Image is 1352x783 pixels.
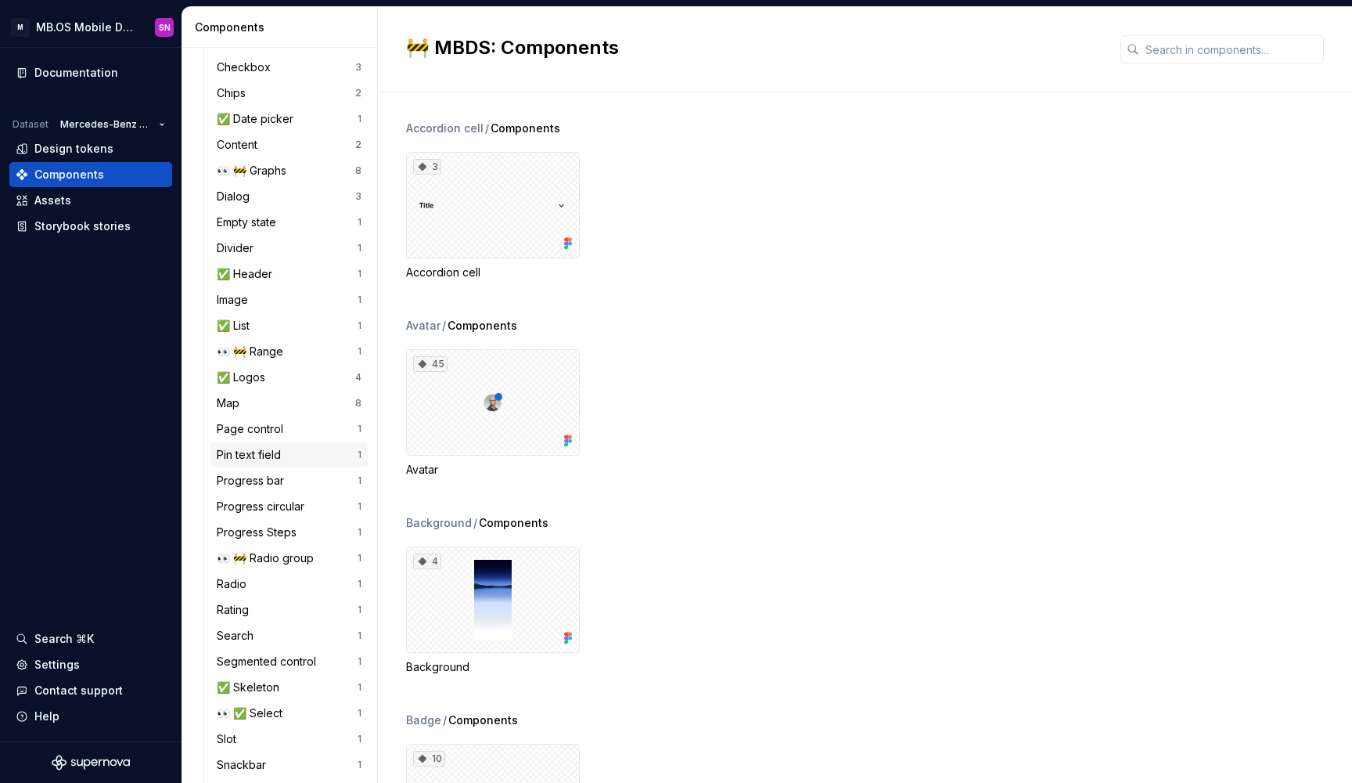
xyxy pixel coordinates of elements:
div: Storybook stories [34,218,131,234]
div: Rating [217,602,255,618]
span: Mercedes-Benz 2.0 [60,118,153,131]
div: 3 [355,190,361,203]
div: Dialog [217,189,256,204]
a: 👀 🚧 Radio group1 [210,546,368,571]
a: 👀 ✅ Select1 [210,701,368,726]
a: ✅ Date picker1 [210,106,368,132]
a: 👀 🚧 Range1 [210,339,368,364]
div: 1 [358,733,361,745]
button: Contact support [9,678,172,703]
div: 👀 🚧 Range [217,344,289,359]
a: Empty state1 [210,210,368,235]
div: Badge [406,713,441,728]
div: 8 [355,164,361,177]
div: Image [217,292,254,308]
div: Progress bar [217,473,290,489]
div: 1 [358,113,361,125]
h2: 🚧 MBDS: Components [406,35,1102,60]
div: M [11,18,30,37]
div: Components [195,20,371,35]
a: ✅ Skeleton1 [210,675,368,700]
div: 1 [358,655,361,668]
div: ✅ Header [217,266,279,282]
div: Dataset [13,118,49,131]
a: Pin text field1 [210,442,368,467]
div: Background [406,659,580,675]
div: ✅ Date picker [217,111,300,127]
div: 1 [358,707,361,720]
div: Progress circular [217,499,311,514]
div: 👀 🚧 Graphs [217,163,293,179]
div: ✅ Logos [217,370,271,385]
div: Contact support [34,683,123,698]
div: 1 [358,474,361,487]
div: 1 [358,604,361,616]
div: 8 [355,397,361,410]
div: 1 [358,345,361,358]
span: Components [491,121,560,136]
a: Storybook stories [9,214,172,239]
button: MMB.OS Mobile Design SystemSN [3,10,178,44]
span: / [443,713,447,728]
div: Background [406,515,472,531]
div: Settings [34,657,80,673]
div: Chips [217,85,252,101]
div: Avatar [406,462,580,478]
a: ✅ List1 [210,313,368,338]
div: Slot [217,731,243,747]
svg: Supernova Logo [52,755,130,770]
input: Search in components... [1139,35,1324,63]
div: 2 [355,139,361,151]
a: Divider1 [210,236,368,261]
a: Map8 [210,391,368,416]
div: Design tokens [34,141,113,157]
div: 1 [358,294,361,306]
div: Segmented control [217,654,322,669]
div: ✅ List [217,318,256,334]
div: Pin text field [217,447,287,463]
div: Checkbox [217,60,277,75]
a: Snackbar1 [210,752,368,778]
div: Snackbar [217,757,272,773]
div: 1 [358,268,361,280]
div: 3 [413,159,441,175]
div: Assets [34,193,71,208]
div: 1 [358,552,361,565]
a: Documentation [9,60,172,85]
div: SN [159,21,171,34]
div: Accordion cell [406,121,484,136]
div: 45Avatar [406,349,580,478]
div: 3Accordion cell [406,152,580,280]
div: Search [217,628,260,644]
div: 👀 🚧 Radio group [217,550,320,566]
div: Progress Steps [217,525,303,540]
div: Divider [217,240,260,256]
button: Search ⌘K [9,626,172,651]
div: 10 [413,751,445,767]
div: Components [34,167,104,182]
div: 4 [355,371,361,384]
span: / [485,121,489,136]
div: Radio [217,576,253,592]
a: Slot1 [210,727,368,752]
a: ✅ Logos4 [210,365,368,390]
a: Segmented control1 [210,649,368,674]
div: Documentation [34,65,118,81]
a: Progress circular1 [210,494,368,519]
div: 1 [358,242,361,254]
div: 3 [355,61,361,74]
a: Settings [9,652,172,677]
a: Radio1 [210,572,368,597]
a: Design tokens [9,136,172,161]
a: 👀 🚧 Graphs8 [210,158,368,183]
a: Checkbox3 [210,55,368,80]
button: Mercedes-Benz 2.0 [53,114,172,135]
a: Search1 [210,623,368,648]
div: 1 [358,630,361,642]
div: 1 [358,578,361,590]
a: Progress Steps1 [210,520,368,545]
div: 1 [358,500,361,513]
a: Content2 [210,132,368,157]
div: 👀 ✅ Select [217,705,289,721]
